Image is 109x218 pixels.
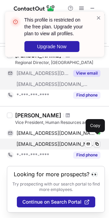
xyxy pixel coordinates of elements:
p: Try prospecting with our search portal to find more employees. [12,181,100,192]
span: [EMAIL_ADDRESS][DOMAIN_NAME] [17,130,95,136]
div: Vice President, Human Resources and Organizational Development [15,119,105,126]
header: Looking for more prospects? 👀 [14,171,98,177]
button: Reveal Button [73,152,100,158]
span: [EMAIL_ADDRESS][DOMAIN_NAME] [17,141,95,147]
span: Continue on Search Portal [22,199,81,205]
header: This profile is restricted on the free plan. Upgrade your plan to view all profiles. [24,16,88,37]
span: [EMAIL_ADDRESS][DOMAIN_NAME] [17,70,69,76]
span: Upgrade Now [37,44,67,49]
button: Reveal Button [73,70,100,77]
button: Upgrade Now [24,41,79,52]
img: ContactOut v5.3.10 [14,4,55,12]
button: Continue on Search Portal [17,196,95,207]
div: [PERSON_NAME] [15,112,61,119]
button: Reveal Button [73,92,100,99]
img: error [10,16,21,27]
span: [EMAIL_ADDRESS][DOMAIN_NAME] [17,81,88,87]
